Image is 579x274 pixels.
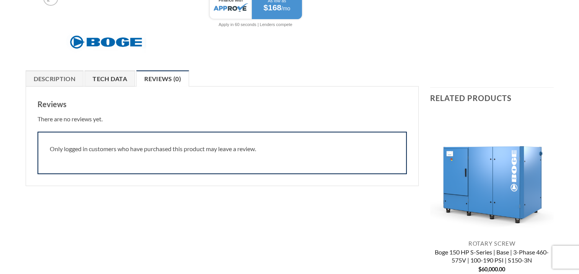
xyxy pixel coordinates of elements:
bdi: 60,000.00 [478,266,505,272]
h3: Related products [430,88,554,108]
a: Boge 150 HP S-Series | Base | 3-Phase 460-575V | 100-190 PSI | S150-3N [430,248,554,266]
p: Rotary Screw [430,240,554,247]
a: Tech Data [85,70,135,86]
p: There are no reviews yet. [38,114,407,124]
a: Description [26,70,84,86]
img: Boge [66,31,146,53]
span: $ [478,266,481,272]
p: Only logged in customers who have purchased this product may leave a review. [50,144,395,154]
h3: Reviews [38,98,407,110]
a: Reviews (0) [136,70,189,86]
img: Boge 150 HP S-Series | Base | 3-Phase 460-575V | 100-190 PSI | S150-3N [430,112,554,236]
